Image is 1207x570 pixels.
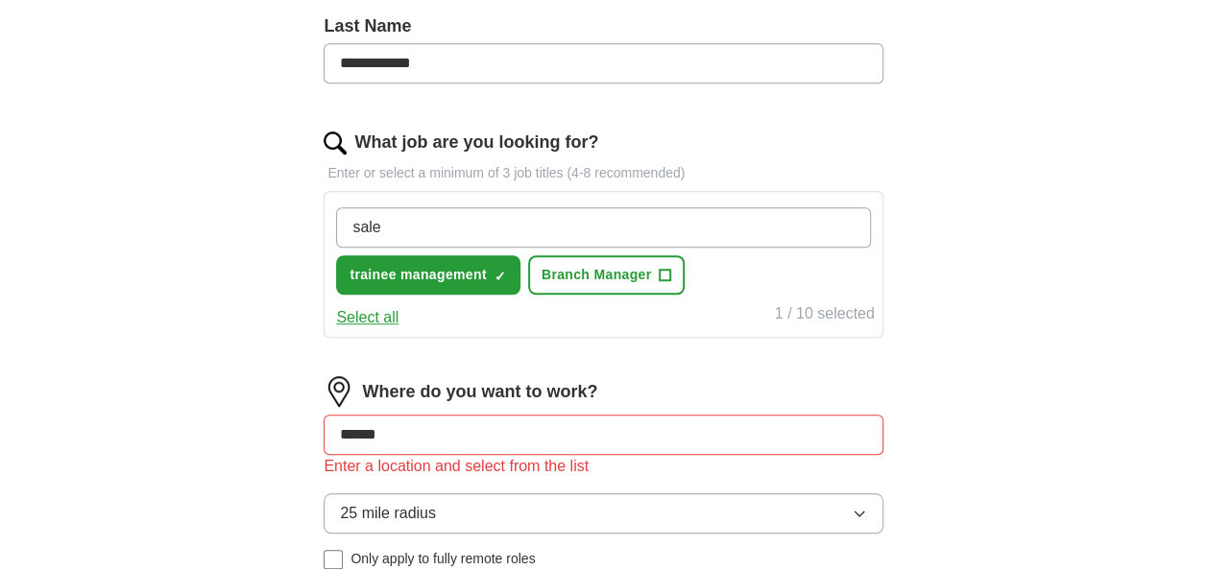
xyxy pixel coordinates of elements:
input: Type a job title and press enter [336,207,870,248]
span: trainee management [350,265,486,285]
label: Where do you want to work? [362,379,597,405]
span: 25 mile radius [340,502,436,525]
button: Branch Manager [528,255,686,295]
div: 1 / 10 selected [775,302,875,329]
label: What job are you looking for? [354,130,598,155]
span: Branch Manager [542,265,652,285]
span: Only apply to fully remote roles [350,549,535,569]
img: search.png [324,131,347,154]
label: Last Name [324,13,882,39]
input: Only apply to fully remote roles [324,550,343,569]
div: Enter a location and select from the list [324,455,882,478]
button: trainee management✓ [336,255,519,295]
button: Select all [336,306,398,329]
p: Enter or select a minimum of 3 job titles (4-8 recommended) [324,163,882,183]
img: location.png [324,376,354,407]
button: 25 mile radius [324,493,882,534]
span: ✓ [495,269,506,284]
